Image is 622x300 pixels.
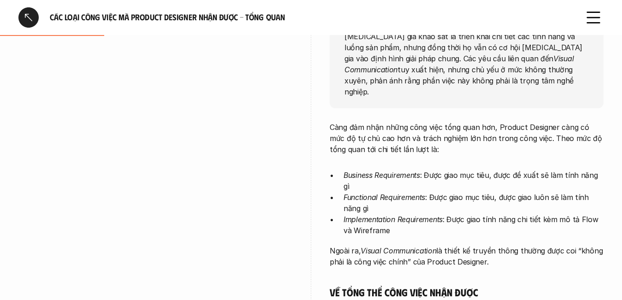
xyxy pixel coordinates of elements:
h6: Các loại công việc mà Product Designer nhận được - Tổng quan [50,12,572,23]
em: Implementation Requirements [344,215,443,224]
em: Visual Communication [344,53,576,74]
h5: Về tổng thể công việc nhận được [330,286,604,299]
p: Khảo sát cho thấy công việc chính của các Product Designer [MEDICAL_DATA] gia khảo sát là triển k... [344,19,589,97]
em: Functional Requirements [344,193,425,202]
em: Business Requirements [344,171,420,180]
p: : Được giao mục tiêu, được đề xuất sẽ làm tính năng gì [344,170,604,192]
p: Càng đảm nhận những công việc tổng quan hơn, Product Designer càng có mức độ tự chủ cao hơn và tr... [330,122,604,155]
em: Visual Communication [361,246,436,255]
p: : Được giao mục tiêu, được giao luôn sẽ làm tính năng gì [344,192,604,214]
p: : Được giao tính năng chi tiết kèm mô tả Flow và Wireframe [344,214,604,236]
p: Ngoài ra, là thiết kế truyền thông thường được coi “không phải là công việc chính” của Product De... [330,245,604,267]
